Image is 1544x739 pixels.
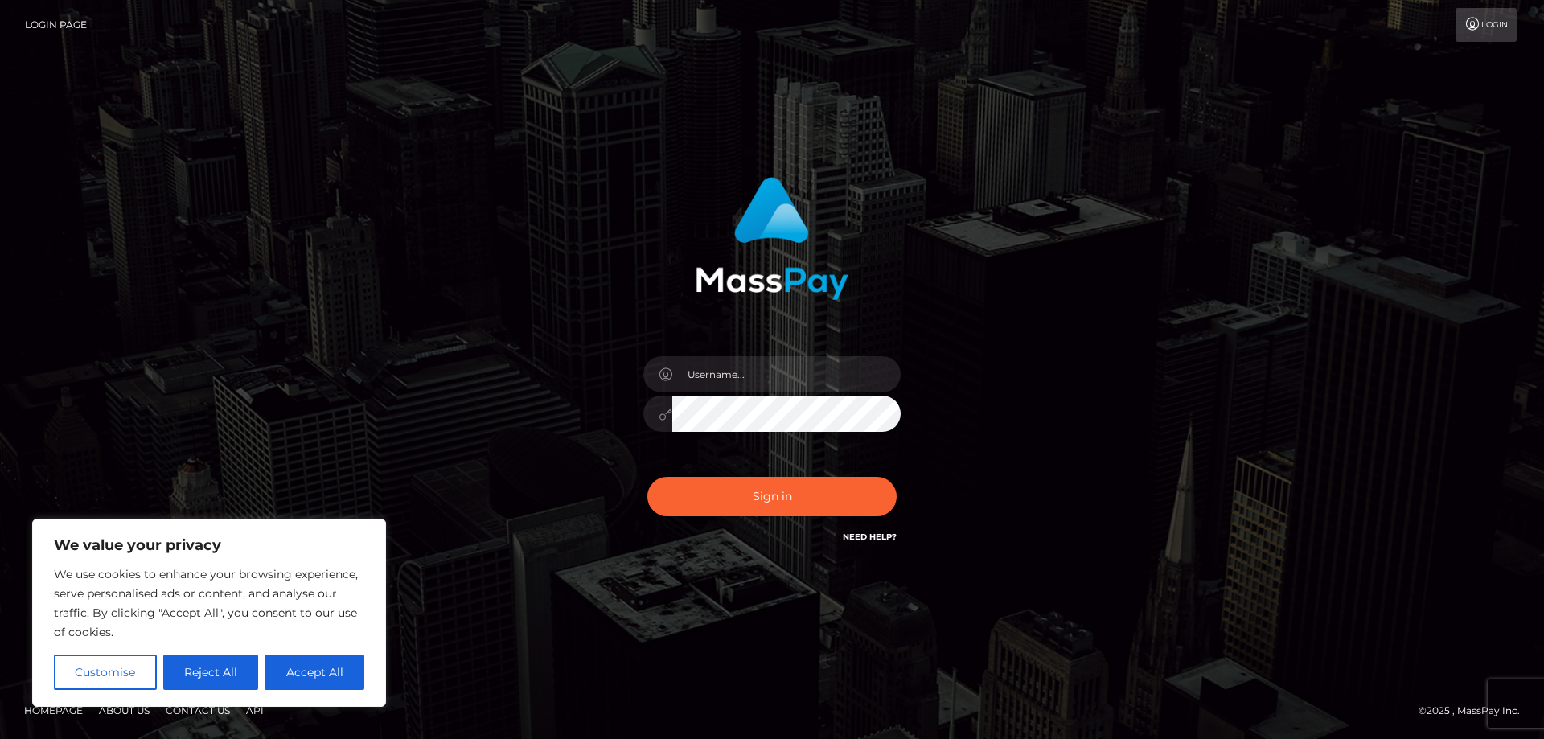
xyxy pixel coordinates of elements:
[163,655,259,690] button: Reject All
[1456,8,1517,42] a: Login
[647,477,897,516] button: Sign in
[265,655,364,690] button: Accept All
[18,698,89,723] a: Homepage
[843,532,897,542] a: Need Help?
[54,655,157,690] button: Customise
[672,356,901,392] input: Username...
[54,536,364,555] p: We value your privacy
[25,8,87,42] a: Login Page
[32,519,386,707] div: We value your privacy
[54,565,364,642] p: We use cookies to enhance your browsing experience, serve personalised ads or content, and analys...
[1419,702,1532,720] div: © 2025 , MassPay Inc.
[92,698,156,723] a: About Us
[159,698,236,723] a: Contact Us
[240,698,270,723] a: API
[696,177,848,300] img: MassPay Login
